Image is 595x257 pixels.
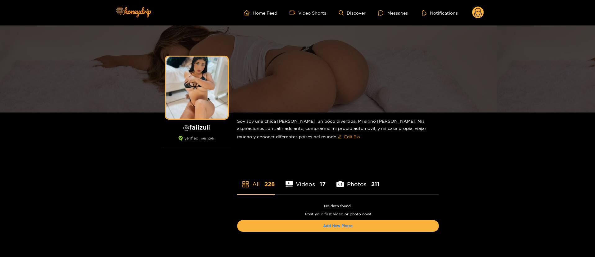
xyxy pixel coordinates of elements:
h1: @ faiizuli [163,123,231,131]
span: 17 [320,180,326,188]
span: 228 [264,180,275,188]
span: appstore [242,181,249,188]
span: video-camera [290,10,298,16]
button: Add New Photo [237,220,439,232]
a: Discover [339,10,366,16]
div: verified member [163,136,231,147]
p: Post your first video or photo now! [237,212,439,216]
a: Add New Photo [323,224,353,228]
span: home [244,10,253,16]
button: editEdit Bio [336,132,361,142]
p: No data found. [237,204,439,208]
li: All [237,166,275,194]
li: Videos [286,166,326,194]
a: Video Shorts [290,10,326,16]
div: Soy soy una chica [PERSON_NAME], un poco divertida, Mi signo [PERSON_NAME]. Mis aspiraciones son ... [237,112,439,147]
div: Messages [378,9,408,16]
li: Photos [336,166,380,194]
span: edit [338,135,342,139]
a: Home Feed [244,10,277,16]
button: Notifications [420,10,460,16]
span: 211 [371,180,380,188]
span: Edit Bio [344,134,360,140]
